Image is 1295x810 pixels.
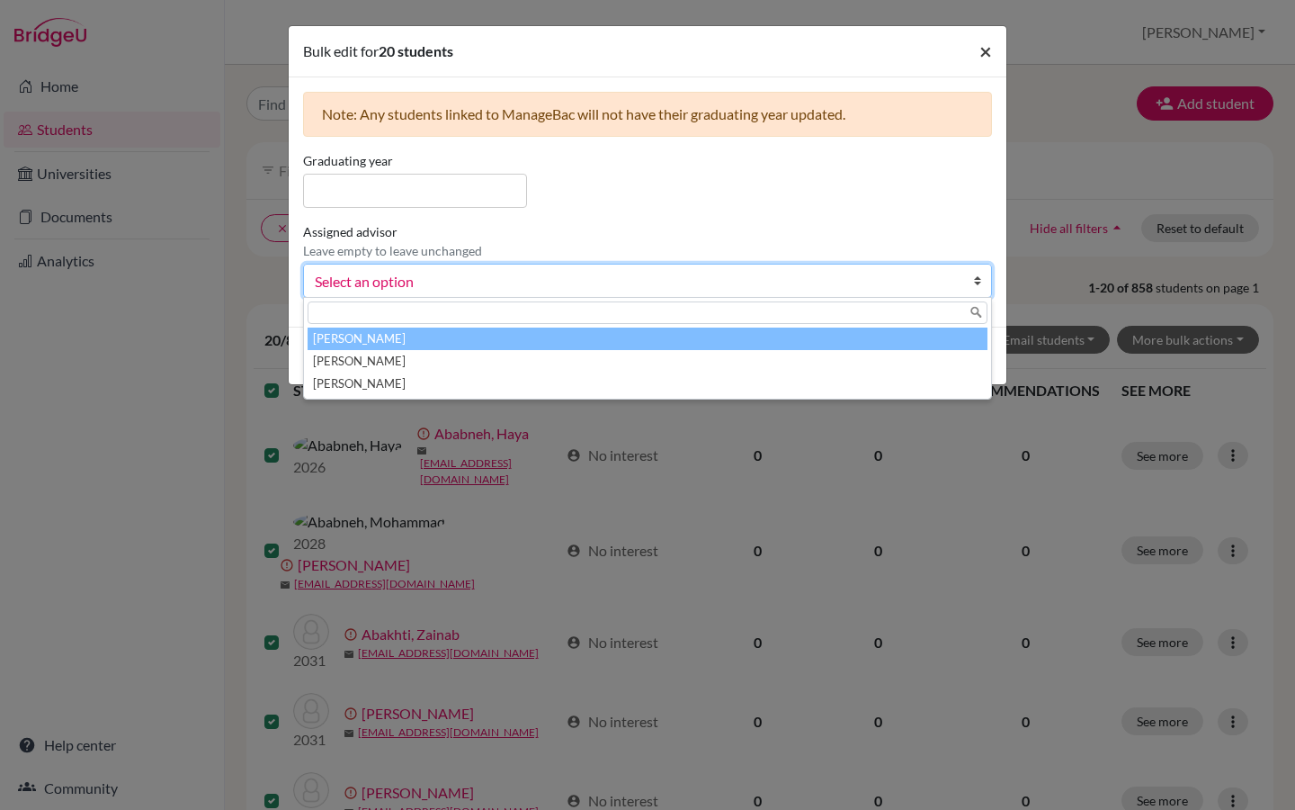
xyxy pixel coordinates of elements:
span: × [979,38,992,64]
button: Close [965,26,1006,76]
span: Select an option [315,270,957,293]
p: Leave empty to leave unchanged [303,241,482,260]
div: Note: Any students linked to ManageBac will not have their graduating year updated. [303,92,992,137]
span: 20 students [379,42,453,59]
li: [PERSON_NAME] [308,328,987,350]
li: [PERSON_NAME] [308,373,987,395]
label: Assigned advisor [303,222,482,260]
span: Bulk edit for [303,42,379,59]
label: Graduating year [303,151,527,170]
li: [PERSON_NAME] [308,350,987,373]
